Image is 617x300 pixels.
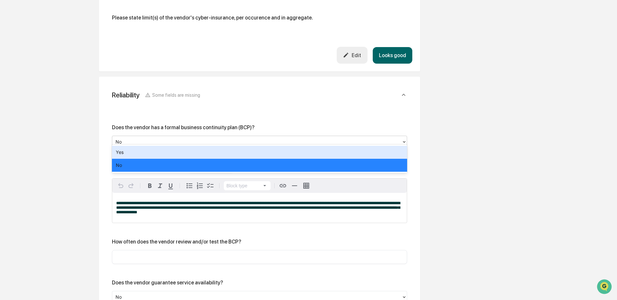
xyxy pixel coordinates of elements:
button: Start new chat [110,52,118,59]
div: We're available if you need us! [22,56,82,61]
span: Pylon [65,110,79,115]
div: 🔎 [6,95,12,100]
div: 🖐️ [6,82,12,88]
p: How can we help? [6,14,118,24]
button: Looks good [373,47,412,64]
div: No [112,159,407,172]
button: Bold [145,181,155,191]
a: 🗄️Attestations [44,79,83,91]
div: How often does the vendor review and/or test the BCP? [112,239,241,245]
span: Data Lookup [13,94,41,101]
span: Attestations [54,82,80,88]
iframe: Open customer support [596,279,614,296]
div: Please state limit(s) of the vendor's cyber-insurance, per occurence and in aggregate. [112,15,313,21]
div: 🗄️ [47,82,52,88]
div: Start new chat [22,50,106,56]
button: Block type [224,181,271,190]
span: Some fields are missing [152,92,200,98]
a: Powered byPylon [46,110,79,115]
img: 1746055101610-c473b297-6a78-478c-a979-82029cc54cd1 [6,50,18,61]
div: Yes [112,146,407,159]
a: 🖐️Preclearance [4,79,44,91]
div: ReliabilitySome fields are missing [107,84,412,106]
button: Italic [155,181,165,191]
button: Underline [165,181,176,191]
span: Preclearance [13,82,42,88]
div: Reliability [112,91,140,99]
a: 🔎Data Lookup [4,92,43,103]
div: Does the vendor has a formal business continuity plan (BCP)? [112,124,255,131]
div: Does the vendor guarantee service availability? [112,280,223,286]
div: Edit [343,52,361,58]
button: Edit [337,47,368,63]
